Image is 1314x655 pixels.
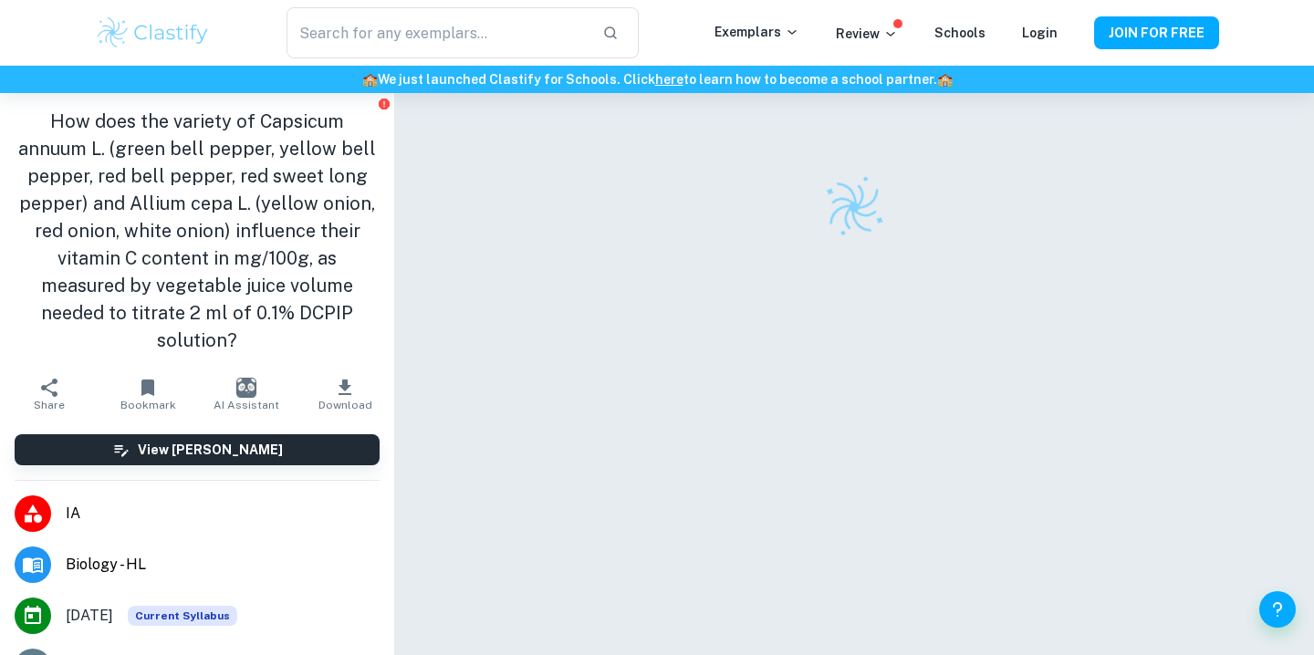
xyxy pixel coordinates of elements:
[287,7,588,58] input: Search for any exemplars...
[138,440,283,460] h6: View [PERSON_NAME]
[296,369,394,420] button: Download
[937,72,953,87] span: 🏫
[128,606,237,626] div: This exemplar is based on the current syllabus. Feel free to refer to it for inspiration/ideas wh...
[362,72,378,87] span: 🏫
[1094,16,1219,49] button: JOIN FOR FREE
[714,22,799,42] p: Exemplars
[99,369,197,420] button: Bookmark
[214,399,279,411] span: AI Assistant
[813,166,894,247] img: Clastify logo
[66,554,380,576] span: Biology - HL
[1259,591,1296,628] button: Help and Feedback
[377,97,391,110] button: Report issue
[318,399,372,411] span: Download
[236,378,256,398] img: AI Assistant
[836,24,898,44] p: Review
[4,69,1310,89] h6: We just launched Clastify for Schools. Click to learn how to become a school partner.
[15,108,380,354] h1: How does the variety of Capsicum annuum L. (green bell pepper, yellow bell pepper, red bell peppe...
[128,606,237,626] span: Current Syllabus
[197,369,296,420] button: AI Assistant
[34,399,65,411] span: Share
[95,15,211,51] img: Clastify logo
[66,605,113,627] span: [DATE]
[66,503,380,525] span: IA
[15,434,380,465] button: View [PERSON_NAME]
[934,26,985,40] a: Schools
[655,72,683,87] a: here
[1022,26,1058,40] a: Login
[120,399,176,411] span: Bookmark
